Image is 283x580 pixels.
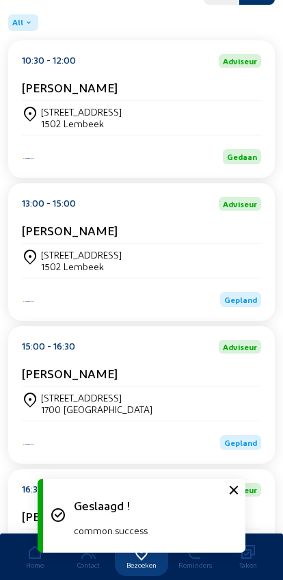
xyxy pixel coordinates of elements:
a: Taken [221,538,275,576]
span: Gedaan [227,152,257,161]
div: 1502 Lembeek [41,261,122,272]
span: Gepland [224,295,257,304]
div: 16:30 - 18:30 [22,483,74,497]
div: [STREET_ADDRESS] [41,249,122,261]
div: Reminders [168,561,221,569]
div: Contact [62,561,115,569]
div: 15:00 - 16:30 [22,340,75,354]
cam-card-title: [PERSON_NAME] [22,223,118,237]
div: 10:30 - 12:00 [22,54,76,68]
img: Iso Protect [22,443,36,446]
span: Adviseur [223,343,257,351]
cam-card-title: [PERSON_NAME] [22,366,118,380]
div: [STREET_ADDRESS] [41,392,152,404]
span: Adviseur [223,57,257,65]
cam-card-title: [PERSON_NAME] [22,80,118,94]
span: All [12,17,23,28]
div: 13:00 - 15:00 [22,197,76,211]
p: common.success [74,525,230,536]
a: Home [8,538,62,576]
span: Gepland [224,438,257,447]
cam-card-title: [PERSON_NAME] [22,509,118,523]
div: [STREET_ADDRESS] [41,106,122,118]
div: 1700 [GEOGRAPHIC_DATA] [41,404,152,415]
div: 1502 Lembeek [41,118,122,129]
span: Adviseur [223,200,257,208]
p: Geslaagd ! [74,498,230,512]
div: Taken [221,561,275,569]
img: Energy Protect Ramen & Deuren [22,157,36,160]
div: Home [8,561,62,569]
img: Energy Protect Ramen & Deuren [22,300,36,303]
div: Bezoeken [115,561,168,569]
